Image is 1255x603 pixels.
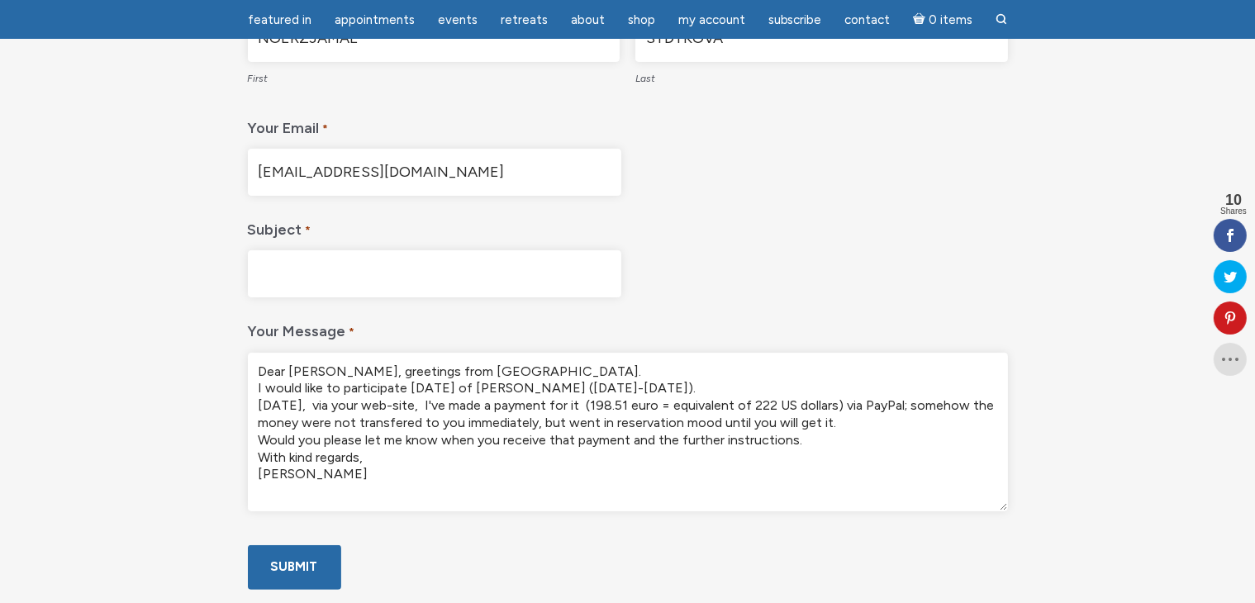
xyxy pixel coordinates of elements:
span: 10 [1220,192,1247,207]
span: Events [438,12,478,27]
input: Submit [248,545,341,589]
a: featured in [238,4,321,36]
a: Contact [835,4,901,36]
label: First [248,62,620,92]
span: Subscribe [768,12,822,27]
label: Your Email [248,107,328,143]
span: My Account [678,12,745,27]
a: Shop [618,4,665,36]
span: Shares [1220,207,1247,216]
a: Events [428,4,487,36]
a: Retreats [491,4,558,36]
span: Retreats [501,12,548,27]
label: Subject [248,209,311,245]
span: featured in [248,12,311,27]
span: Contact [845,12,891,27]
a: My Account [668,4,755,36]
span: About [571,12,605,27]
a: Cart0 items [904,2,983,36]
span: Appointments [335,12,415,27]
span: 0 items [929,14,972,26]
label: Your Message [248,311,354,346]
i: Cart [914,12,929,27]
a: About [561,4,615,36]
a: Subscribe [758,4,832,36]
label: Last [635,62,1008,92]
a: Appointments [325,4,425,36]
span: Shop [628,12,655,27]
